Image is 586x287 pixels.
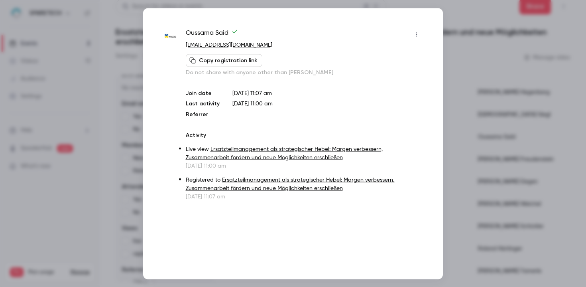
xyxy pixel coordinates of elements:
span: [DATE] 11:00 am [232,101,273,106]
a: [EMAIL_ADDRESS][DOMAIN_NAME] [186,42,272,48]
p: Activity [186,131,423,139]
button: Copy registration link [186,54,262,67]
p: Join date [186,89,220,97]
p: Last activity [186,99,220,108]
p: Do not share with anyone other than [PERSON_NAME] [186,68,423,76]
p: Live view [186,145,423,162]
span: Oussama Said [186,28,238,41]
p: [DATE] 11:07 am [232,89,423,97]
a: Ersatzteilmanagement als strategischer Hebel: Margen verbessern, Zusammenarbeit fördern und neue ... [186,146,383,160]
img: wisag.de [163,29,178,44]
p: [DATE] 11:00 am [186,162,423,170]
p: Registered to [186,176,423,192]
p: [DATE] 11:07 am [186,192,423,200]
a: Ersatzteilmanagement als strategischer Hebel: Margen verbessern, Zusammenarbeit fördern und neue ... [186,177,395,191]
p: Referrer [186,110,220,118]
